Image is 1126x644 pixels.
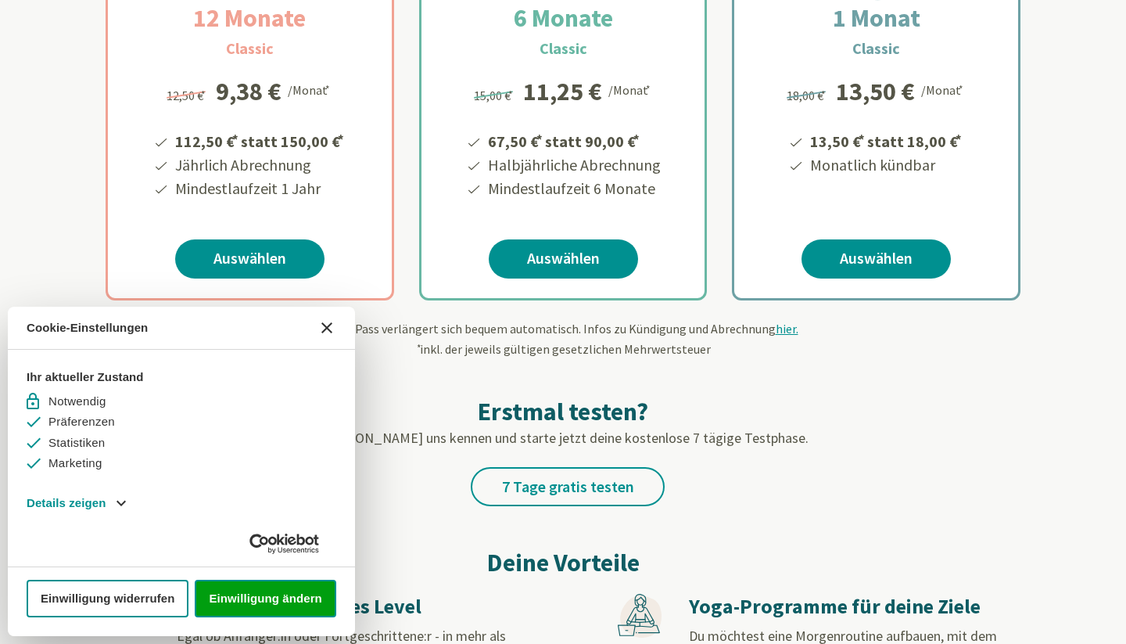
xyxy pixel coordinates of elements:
li: Notwendig [27,393,336,411]
div: Dein Pass verlängert sich bequem automatisch. Infos zu Kündigung und Abrechnung [106,319,1020,358]
h3: Classic [852,37,900,60]
h2: Erstmal testen? [106,396,1020,427]
span: 15,00 € [474,88,515,103]
button: Einwilligung widerrufen [27,580,188,617]
div: 13,50 € [836,79,915,104]
li: 112,50 € statt 150,00 € [173,127,346,153]
li: Mindestlaufzeit 1 Jahr [173,177,346,200]
li: Monatlich kündbar [808,153,964,177]
button: Einwilligung ändern [195,580,335,617]
li: Präferenzen [27,413,336,431]
div: /Monat [288,79,332,99]
li: Halbjährliche Abrechnung [486,153,661,177]
a: 7 Tage gratis testen [471,467,665,506]
button: CMP-Widget schließen [308,309,346,347]
div: /Monat [921,79,966,99]
span: hier. [776,321,798,336]
p: [PERSON_NAME] uns kennen und starte jetzt deine kostenlose 7 tägige Testphase. [106,427,1020,448]
h3: Yoga-Programme für deine Ziele [689,594,1019,620]
h3: Classic [540,37,587,60]
span: inkl. der jeweils gültigen gesetzlichen Mehrwertsteuer [415,341,711,357]
div: 9,38 € [216,79,281,104]
a: Auswählen [801,239,951,279]
span: 18,00 € [787,88,828,103]
div: 11,25 € [523,79,602,104]
li: 13,50 € statt 18,00 € [808,127,964,153]
li: 67,50 € statt 90,00 € [486,127,661,153]
li: Jährlich Abrechnung [173,153,346,177]
a: Auswählen [489,239,638,279]
h2: Deine Vorteile [106,544,1020,581]
button: Details zeigen [27,495,126,513]
li: Mindestlaufzeit 6 Monate [486,177,661,200]
div: /Monat [608,79,653,99]
strong: Ihr aktueller Zustand [27,369,336,387]
span: 12,50 € [167,88,208,103]
a: Auswählen [175,239,325,279]
a: Usercentrics Cookiebot - öffnet neue Seite [232,534,336,554]
li: Statistiken [27,434,336,452]
li: Marketing [27,455,336,473]
h3: Classic [226,37,274,60]
strong: Cookie-Einstellungen [27,319,148,337]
